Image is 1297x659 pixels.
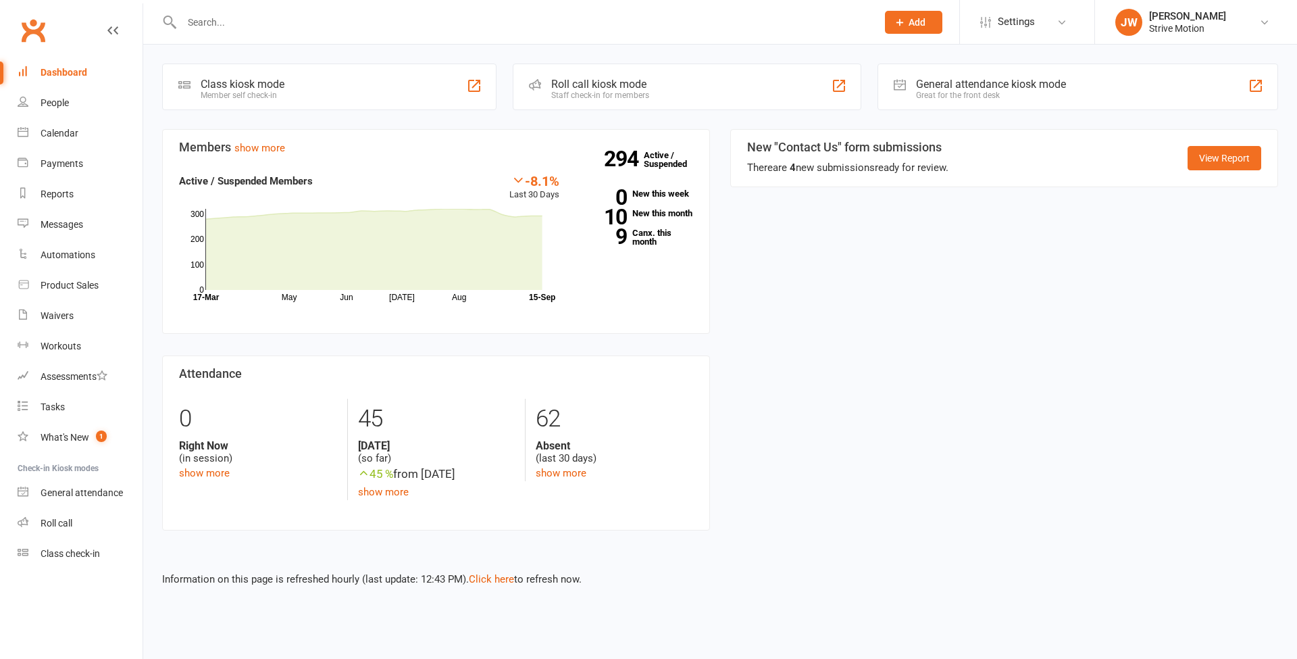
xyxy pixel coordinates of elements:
[551,91,649,100] div: Staff check-in for members
[179,367,693,381] h3: Attendance
[604,149,644,169] strong: 294
[16,14,50,47] a: Clubworx
[41,249,95,260] div: Automations
[580,226,627,247] strong: 9
[41,128,78,139] div: Calendar
[179,141,693,154] h3: Members
[580,189,693,198] a: 0New this week
[747,160,948,176] div: There are new submissions ready for review.
[18,508,143,539] a: Roll call
[41,548,100,559] div: Class check-in
[179,439,337,465] div: (in session)
[916,78,1066,91] div: General attendance kiosk mode
[18,118,143,149] a: Calendar
[18,331,143,362] a: Workouts
[18,392,143,422] a: Tasks
[41,67,87,78] div: Dashboard
[1149,10,1226,22] div: [PERSON_NAME]
[580,209,693,218] a: 10New this month
[1149,22,1226,34] div: Strive Motion
[1188,146,1261,170] a: View Report
[536,399,693,439] div: 62
[509,173,559,188] div: -8.1%
[18,179,143,210] a: Reports
[201,78,284,91] div: Class kiosk mode
[179,467,230,479] a: show more
[18,57,143,88] a: Dashboard
[509,173,559,202] div: Last 30 Days
[551,78,649,91] div: Roll call kiosk mode
[580,187,627,208] strong: 0
[790,162,796,174] strong: 4
[41,432,89,443] div: What's New
[358,439,515,452] strong: [DATE]
[644,141,703,178] a: 294Active / Suspended
[41,371,107,382] div: Assessments
[201,91,284,100] div: Member self check-in
[469,573,514,585] a: Click here
[18,301,143,331] a: Waivers
[18,478,143,508] a: General attendance kiosk mode
[885,11,942,34] button: Add
[358,399,515,439] div: 45
[41,341,81,351] div: Workouts
[143,552,1297,587] div: Information on this page is refreshed hourly (last update: 12:43 PM). to refresh now.
[41,280,99,291] div: Product Sales
[96,431,107,442] span: 1
[41,158,83,169] div: Payments
[358,465,515,483] div: from [DATE]
[41,219,83,230] div: Messages
[18,210,143,240] a: Messages
[998,7,1035,37] span: Settings
[580,207,627,227] strong: 10
[179,439,337,452] strong: Right Now
[18,422,143,453] a: What's New1
[536,467,586,479] a: show more
[18,270,143,301] a: Product Sales
[18,149,143,179] a: Payments
[358,486,409,498] a: show more
[358,467,393,481] span: 45 %
[916,91,1066,100] div: Great for the front desk
[18,539,143,569] a: Class kiosk mode
[41,487,123,498] div: General attendance
[18,240,143,270] a: Automations
[909,17,925,28] span: Add
[179,175,313,187] strong: Active / Suspended Members
[536,439,693,465] div: (last 30 days)
[234,142,285,154] a: show more
[41,189,74,199] div: Reports
[41,97,69,108] div: People
[18,362,143,392] a: Assessments
[536,439,693,452] strong: Absent
[178,13,867,32] input: Search...
[747,141,948,154] h3: New "Contact Us" form submissions
[179,399,337,439] div: 0
[18,88,143,118] a: People
[1115,9,1142,36] div: JW
[41,401,65,412] div: Tasks
[580,228,693,246] a: 9Canx. this month
[41,518,72,529] div: Roll call
[358,439,515,465] div: (so far)
[41,310,74,321] div: Waivers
